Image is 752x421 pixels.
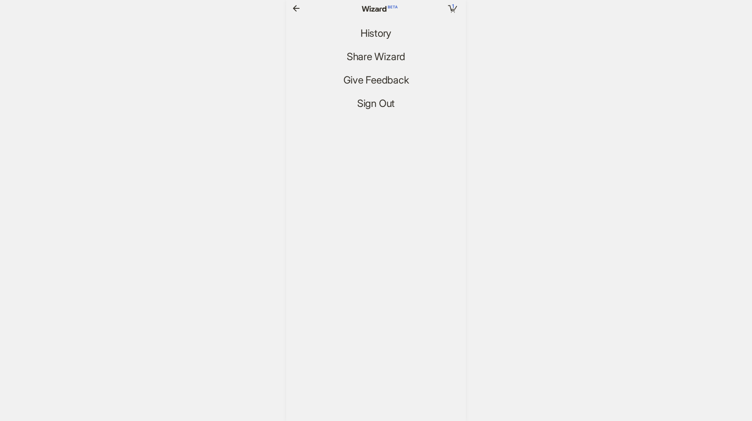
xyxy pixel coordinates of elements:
button: Sign Out [351,97,401,110]
span: Give Feedback [343,74,409,86]
button: Share Wizard [340,50,412,63]
button: History [354,27,398,40]
span: Share Wizard [347,51,405,63]
span: History [361,28,391,40]
span: Sign Out [357,98,395,110]
span: 1 [452,3,454,9]
a: Give Feedback [337,74,416,87]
